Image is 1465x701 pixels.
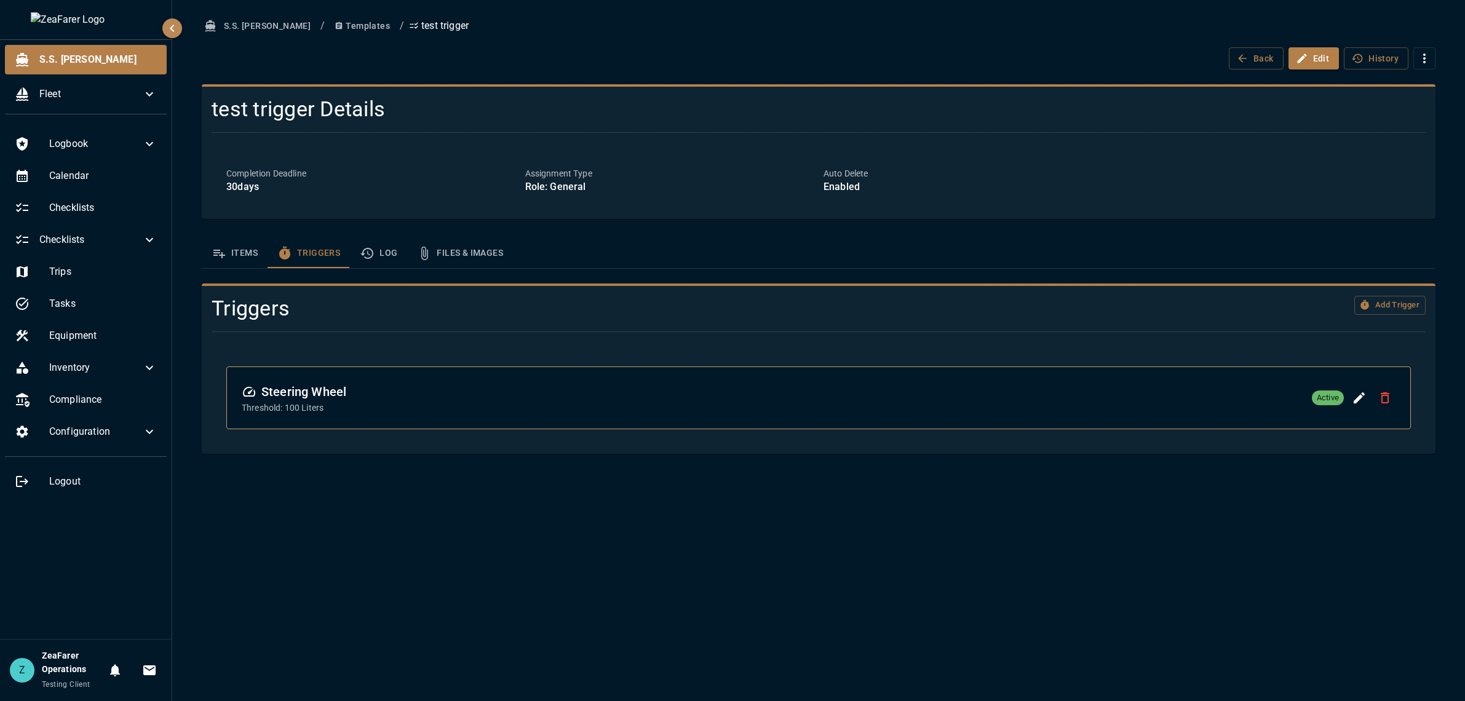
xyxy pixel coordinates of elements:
[49,296,157,311] span: Tasks
[212,97,1221,122] h4: test trigger Details
[39,232,142,247] span: Checklists
[49,137,142,151] span: Logbook
[39,87,142,101] span: Fleet
[824,180,1112,194] p: Enabled
[202,239,268,268] button: Items
[49,264,157,279] span: Trips
[400,18,404,33] li: /
[5,129,167,159] div: Logbook
[1344,47,1408,70] button: History
[10,658,34,683] div: Z
[202,15,316,38] button: S.S. [PERSON_NAME]
[5,225,167,255] div: Checklists
[350,239,407,268] button: Log
[226,180,515,194] p: 30 days
[39,52,157,67] span: S.S. [PERSON_NAME]
[320,18,325,33] li: /
[31,12,141,27] img: ZeaFarer Logo
[5,289,167,319] div: Tasks
[49,474,157,489] span: Logout
[1312,392,1344,404] span: Active
[1288,47,1340,70] button: Edit
[49,200,157,215] span: Checklists
[1375,387,1396,408] button: Delete Trigger
[1349,387,1370,408] button: Edit Trigger
[212,296,1018,322] h4: Triggers
[5,161,167,191] div: Calendar
[409,18,469,33] p: test trigger
[5,321,167,350] div: Equipment
[407,239,513,268] button: Files & Images
[49,328,157,343] span: Equipment
[49,392,157,407] span: Compliance
[49,424,142,439] span: Configuration
[5,467,167,496] div: Logout
[103,658,127,683] button: Notifications
[5,45,167,74] div: S.S. [PERSON_NAME]
[5,353,167,382] div: Inventory
[1229,47,1284,70] button: Back
[49,168,157,183] span: Calendar
[42,680,90,689] span: Testing Client
[5,193,167,223] div: Checklists
[5,417,167,446] div: Configuration
[330,15,395,38] button: Templates
[202,239,1435,268] div: template sections
[137,658,162,683] button: Invitations
[242,402,346,414] p: Threshold: 100 Liters
[824,167,1112,180] p: Auto Delete
[242,382,346,402] h6: Steering Wheel
[1354,296,1426,315] button: Add Trigger
[226,167,515,180] p: Completion Deadline
[5,257,167,287] div: Trips
[5,79,167,109] div: Fleet
[42,649,103,676] h6: ZeaFarer Operations
[268,239,350,268] button: Triggers
[525,180,814,194] p: Role: General
[5,385,167,414] div: Compliance
[49,360,142,375] span: Inventory
[525,167,814,180] p: Assignment Type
